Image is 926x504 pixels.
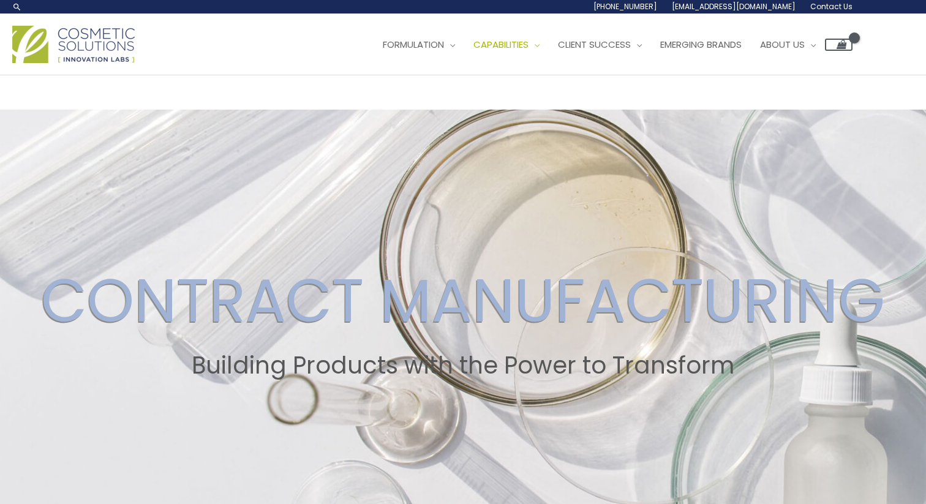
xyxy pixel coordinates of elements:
span: [PHONE_NUMBER] [593,1,657,12]
span: Emerging Brands [660,38,742,51]
h2: Building Products with the Power to Transform [12,352,914,380]
span: Client Success [558,38,631,51]
span: About Us [760,38,805,51]
span: Formulation [383,38,444,51]
a: About Us [751,26,825,63]
span: Contact Us [810,1,853,12]
a: Capabilities [464,26,549,63]
a: Formulation [374,26,464,63]
img: Cosmetic Solutions Logo [12,26,135,63]
a: View Shopping Cart, empty [825,39,853,51]
nav: Site Navigation [364,26,853,63]
h2: CONTRACT MANUFACTURING [12,265,914,337]
a: Emerging Brands [651,26,751,63]
a: Search icon link [12,2,22,12]
span: Capabilities [473,38,529,51]
span: [EMAIL_ADDRESS][DOMAIN_NAME] [672,1,796,12]
a: Client Success [549,26,651,63]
